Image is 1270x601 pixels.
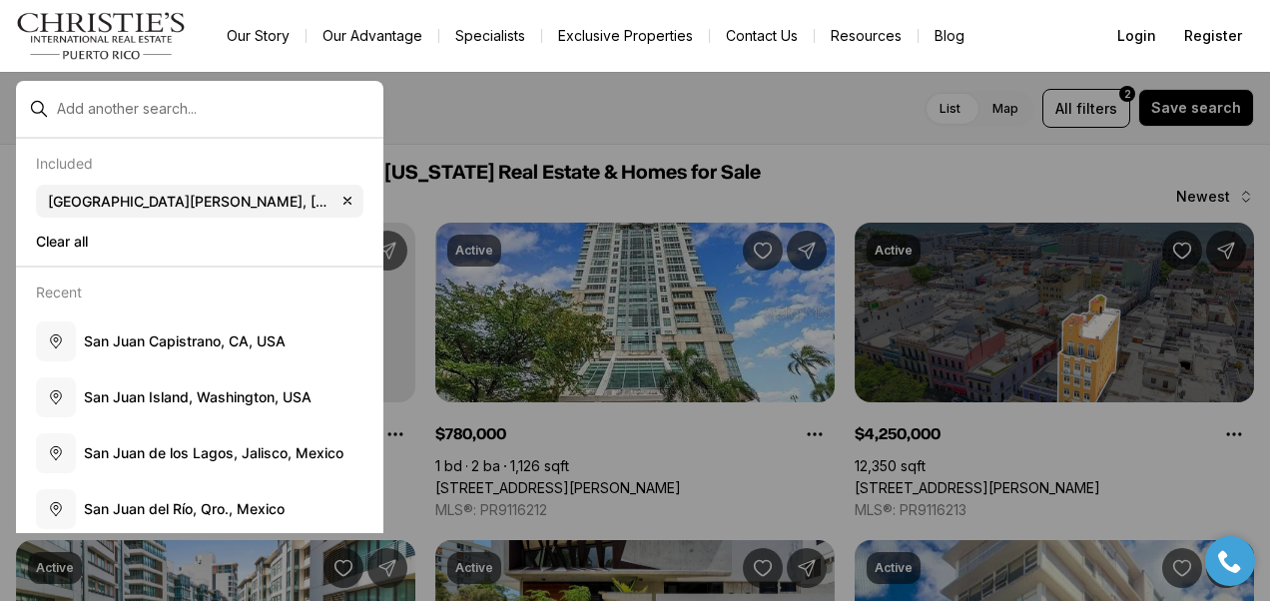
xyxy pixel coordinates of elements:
span: S a n J u a n I s l a n d , W a s h i n g t o n , U S A [84,387,312,404]
a: Our Story [211,22,306,50]
span: [GEOGRAPHIC_DATA][PERSON_NAME], [US_STATE] [48,192,335,210]
button: San Juan Capistrano, CA, USA [28,312,371,368]
span: Register [1184,28,1242,44]
button: Login [1105,16,1168,56]
button: San Juan Island, Washington, USA [28,368,371,424]
img: logo [16,12,187,60]
p: Included [36,155,93,172]
span: S a n J u a n C a p i s t r a n o , C A , U S A [84,331,286,348]
button: Clear all [36,226,363,258]
button: San Juan del Río, Qro., Mexico [28,480,371,536]
a: Our Advantage [307,22,438,50]
p: Recent [36,284,82,300]
a: Resources [815,22,918,50]
a: Exclusive Properties [542,22,709,50]
a: Blog [919,22,980,50]
span: S a n J u a n d e l R í o , Q r o . , M e x i c o [84,499,285,516]
button: Register [1172,16,1254,56]
a: Specialists [439,22,541,50]
span: S a n J u a n d e l o s L a g o s , J a l i s c o , M e x i c o [84,443,343,460]
span: Login [1117,28,1156,44]
button: Contact Us [710,22,814,50]
button: San Juan de los Lagos, Jalisco, Mexico [28,424,371,480]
